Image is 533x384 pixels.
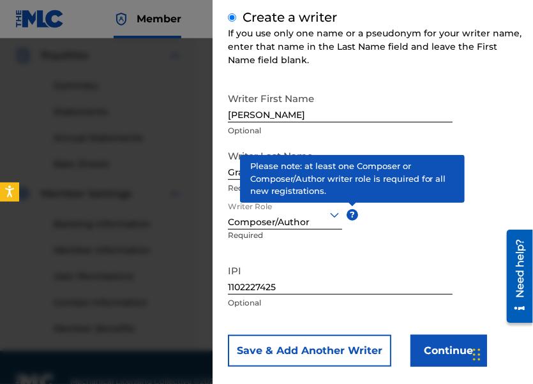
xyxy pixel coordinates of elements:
[228,125,453,137] p: Optional
[473,336,481,374] div: Drag
[15,10,64,28] img: MLC Logo
[228,182,453,194] p: Required
[347,209,358,221] span: ?
[228,335,391,367] button: Save & Add Another Writer
[137,11,181,26] span: Member
[469,323,533,384] iframe: Chat Widget
[497,225,533,327] iframe: Resource Center
[410,335,487,367] button: Continue
[228,297,453,309] p: Optional
[228,230,271,258] p: Required
[114,11,129,27] img: Top Rightsholder
[228,27,524,67] div: If you use only one name or a pseudonym for your writer name, enter that name in the Last Name fi...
